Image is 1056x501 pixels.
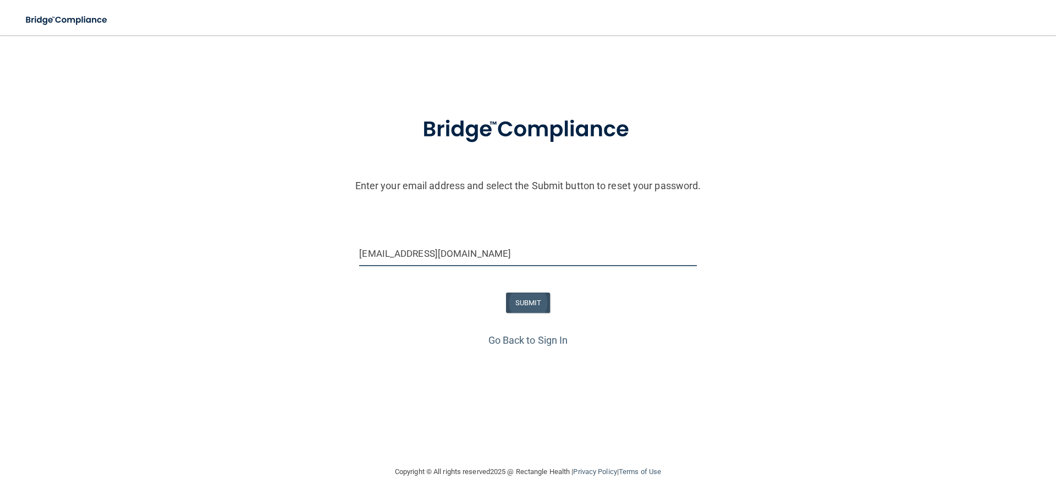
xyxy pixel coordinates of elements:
div: Copyright © All rights reserved 2025 @ Rectangle Health | | [327,454,729,489]
input: Email [359,241,696,266]
a: Go Back to Sign In [488,334,568,346]
button: SUBMIT [506,293,551,313]
img: bridge_compliance_login_screen.278c3ca4.svg [16,9,118,31]
a: Privacy Policy [573,467,617,476]
a: Terms of Use [619,467,661,476]
img: bridge_compliance_login_screen.278c3ca4.svg [400,101,656,158]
